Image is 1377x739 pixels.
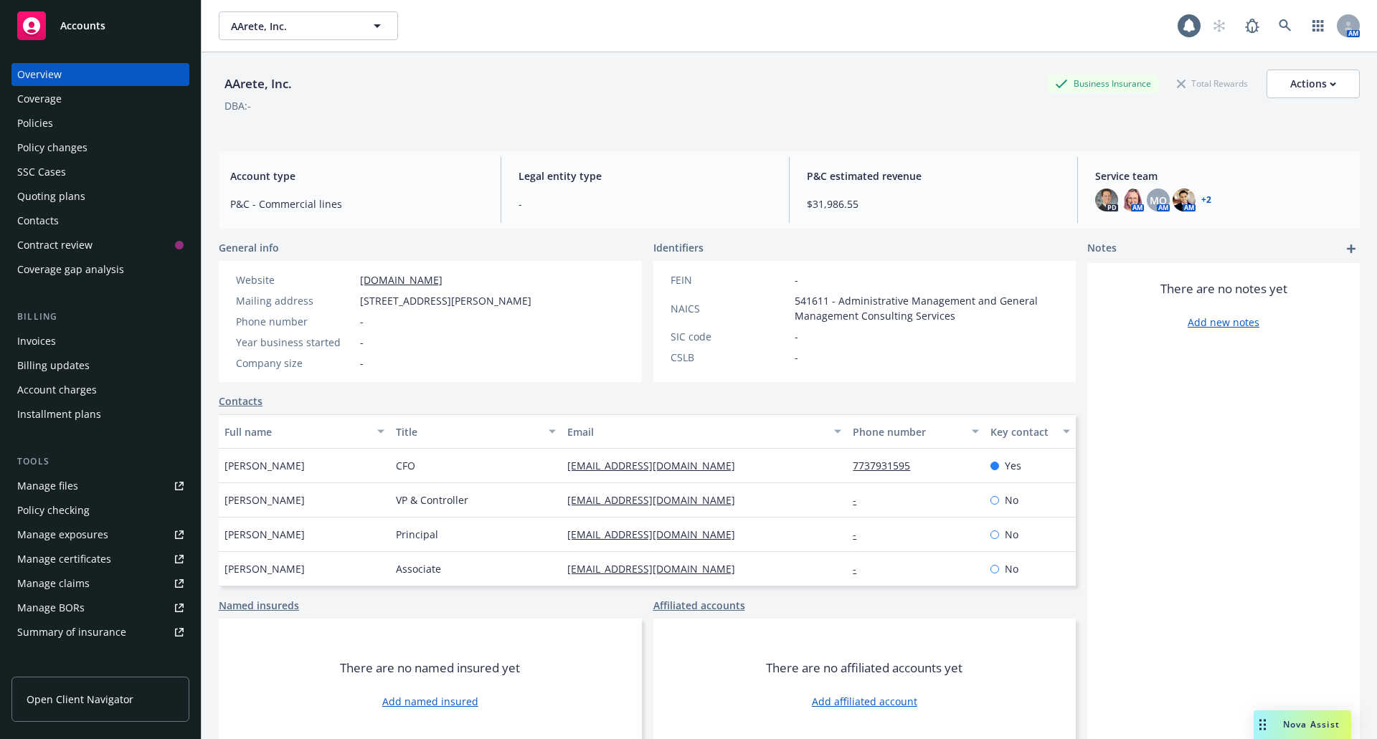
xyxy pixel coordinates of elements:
div: SIC code [671,329,789,344]
div: FEIN [671,272,789,287]
button: Phone number [847,414,984,449]
div: Full name [224,424,369,439]
div: Manage certificates [17,548,111,571]
div: Manage BORs [17,596,85,619]
span: P&C estimated revenue [807,168,1060,183]
span: Accounts [60,20,105,32]
div: Business Insurance [1048,75,1158,92]
a: +2 [1201,196,1211,204]
a: Policies [11,112,189,135]
span: CFO [396,458,415,473]
div: Contract review [17,234,93,257]
div: Phone number [236,314,354,329]
div: NAICS [671,301,789,316]
button: Title [390,414,562,449]
a: Overview [11,63,189,86]
span: - [360,335,364,350]
div: Invoices [17,330,56,353]
a: Invoices [11,330,189,353]
a: Add affiliated account [812,694,917,709]
a: Affiliated accounts [653,598,745,613]
a: Manage BORs [11,596,189,619]
span: There are no notes yet [1160,280,1287,297]
a: Manage claims [11,572,189,595]
a: Search [1271,11,1300,40]
span: There are no affiliated accounts yet [766,659,962,677]
a: Contacts [219,394,262,409]
a: Account charges [11,378,189,401]
a: [EMAIL_ADDRESS][DOMAIN_NAME] [567,528,747,541]
div: Policy changes [17,136,87,159]
a: Policy checking [11,499,189,522]
div: Website [236,272,354,287]
span: - [360,314,364,329]
a: Coverage [11,87,189,110]
span: - [519,196,772,211]
span: Notes [1087,240,1117,257]
div: Company size [236,356,354,371]
img: photo [1095,189,1118,211]
div: Manage files [17,475,78,497]
a: [DOMAIN_NAME] [360,273,443,287]
span: Account type [230,168,483,183]
a: Add new notes [1188,315,1259,330]
a: - [853,528,868,541]
span: There are no named insured yet [340,659,520,677]
span: - [360,356,364,371]
span: AArete, Inc. [231,19,355,34]
span: Open Client Navigator [27,692,133,707]
a: 7737931595 [853,459,922,472]
a: - [853,493,868,507]
a: [EMAIL_ADDRESS][DOMAIN_NAME] [567,459,747,472]
button: Nova Assist [1254,710,1351,739]
div: Tools [11,454,189,469]
div: Contacts [17,209,59,232]
span: P&C - Commercial lines [230,196,483,211]
div: Total Rewards [1170,75,1255,92]
div: Key contact [990,424,1054,439]
div: Phone number [853,424,962,439]
div: Email [567,424,825,439]
div: Mailing address [236,293,354,308]
span: Yes [1005,458,1021,473]
div: Manage exposures [17,523,108,546]
div: Billing [11,310,189,324]
span: [PERSON_NAME] [224,458,305,473]
a: Manage files [11,475,189,497]
a: Policy changes [11,136,189,159]
div: Title [396,424,540,439]
div: DBA: - [224,98,251,113]
button: AArete, Inc. [219,11,398,40]
span: [PERSON_NAME] [224,527,305,542]
button: Email [562,414,847,449]
div: Manage claims [17,572,90,595]
a: Accounts [11,6,189,46]
a: Report a Bug [1238,11,1267,40]
div: Overview [17,63,62,86]
a: Coverage gap analysis [11,258,189,281]
span: - [795,329,798,344]
a: Named insureds [219,598,299,613]
span: Service team [1095,168,1348,183]
span: MQ [1150,193,1167,208]
span: Legal entity type [519,168,772,183]
div: Summary of insurance [17,621,126,644]
div: Account charges [17,378,97,401]
span: VP & Controller [396,492,468,507]
a: add [1343,240,1360,257]
div: Coverage [17,87,62,110]
span: - [795,272,798,287]
a: Billing updates [11,354,189,377]
button: Full name [219,414,390,449]
a: Contract review [11,234,189,257]
div: Coverage gap analysis [17,258,124,281]
div: Quoting plans [17,185,85,208]
a: Manage exposures [11,523,189,546]
a: Add named insured [382,694,478,709]
span: - [795,350,798,365]
div: AArete, Inc. [219,75,298,93]
div: SSC Cases [17,161,66,183]
img: photo [1173,189,1196,211]
a: Contacts [11,209,189,232]
a: Quoting plans [11,185,189,208]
